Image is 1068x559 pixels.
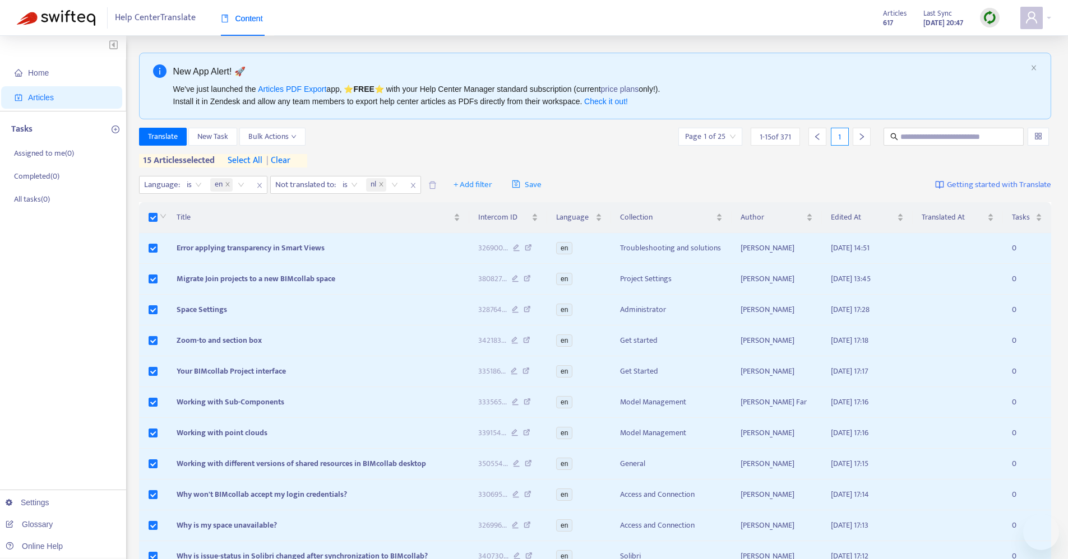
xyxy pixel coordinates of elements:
[11,123,33,136] p: Tasks
[732,233,822,264] td: [PERSON_NAME]
[478,396,507,408] span: 333565 ...
[188,128,237,146] button: New Task
[139,154,215,167] span: 15 articles selected
[732,479,822,510] td: [PERSON_NAME]
[177,334,262,347] span: Zoom-to and section box
[611,325,732,356] td: Get started
[883,7,907,20] span: Articles
[469,202,547,233] th: Intercom ID
[556,427,572,439] span: en
[831,211,894,223] span: Edited At
[14,193,50,205] p: All tasks ( 0 )
[353,85,374,94] b: FREE
[831,241,870,254] span: [DATE] 14:51
[210,178,233,192] span: en
[258,85,326,94] a: Articles PDF Export
[6,542,63,551] a: Online Help
[831,334,868,347] span: [DATE] 17:18
[584,97,628,106] a: Check it out!
[556,242,572,254] span: en
[160,213,167,220] span: down
[271,176,337,193] span: Not translated to :
[6,498,49,507] a: Settings
[913,202,1003,233] th: Translated At
[445,176,501,194] button: + Add filter
[177,519,277,532] span: Why is my space unavailable?
[252,179,267,192] span: close
[1003,325,1051,356] td: 0
[741,211,804,223] span: Author
[478,304,507,316] span: 328764 ...
[813,133,821,141] span: left
[1003,387,1051,418] td: 0
[478,211,529,223] span: Intercom ID
[6,520,53,529] a: Glossary
[732,387,822,418] td: [PERSON_NAME] Far
[611,387,732,418] td: Model Management
[168,202,469,233] th: Title
[611,202,732,233] th: Collection
[732,510,822,541] td: [PERSON_NAME]
[611,295,732,325] td: Administrator
[1003,449,1051,479] td: 0
[177,365,286,378] span: Your BIMcollab Project interface
[611,356,732,387] td: Get Started
[556,396,572,408] span: en
[732,295,822,325] td: [PERSON_NAME]
[831,457,868,470] span: [DATE] 17:15
[173,83,1027,108] div: We've just launched the app, ⭐ ⭐️ with your Help Center Manager standard subscription (current on...
[378,181,384,188] span: close
[556,273,572,285] span: en
[556,519,572,532] span: en
[923,7,952,20] span: Last Sync
[177,241,325,254] span: Error applying transparency in Smart Views
[197,131,228,143] span: New Task
[732,202,822,233] th: Author
[478,273,507,285] span: 380827 ...
[1003,418,1051,449] td: 0
[478,365,506,378] span: 335186 ...
[923,17,963,29] strong: [DATE] 20:47
[15,69,22,77] span: home
[1003,202,1051,233] th: Tasks
[983,11,997,25] img: sync.dc5367851b00ba804db3.png
[1003,510,1051,541] td: 0
[177,395,284,408] span: Working with Sub-Components
[556,211,593,223] span: Language
[1030,64,1037,71] span: close
[177,211,451,223] span: Title
[153,64,167,78] span: info-circle
[14,170,59,182] p: Completed ( 0 )
[831,426,868,439] span: [DATE] 17:16
[512,180,520,188] span: save
[611,479,732,510] td: Access and Connection
[831,519,868,532] span: [DATE] 17:13
[478,427,506,439] span: 339154 ...
[611,510,732,541] td: Access and Connection
[831,303,870,316] span: [DATE] 17:28
[858,133,866,141] span: right
[177,457,426,470] span: Working with different versions of shared resources in BIMcollab desktop
[822,202,912,233] th: Edited At
[478,519,507,532] span: 326996 ...
[478,334,506,347] span: 342183 ...
[556,304,572,316] span: en
[173,64,1027,78] div: New App Alert! 🚀
[760,131,791,143] span: 1 - 15 of 371
[221,15,229,22] span: book
[454,178,492,192] span: + Add filter
[611,233,732,264] td: Troubleshooting and solutions
[28,68,49,77] span: Home
[732,264,822,295] td: [PERSON_NAME]
[547,202,611,233] th: Language
[601,85,639,94] a: price plans
[1012,211,1033,223] span: Tasks
[1003,295,1051,325] td: 0
[512,178,542,192] span: Save
[611,418,732,449] td: Model Management
[556,458,572,470] span: en
[947,179,1051,192] span: Getting started with Translate
[922,211,985,223] span: Translated At
[366,178,386,192] span: nl
[14,147,74,159] p: Assigned to me ( 0 )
